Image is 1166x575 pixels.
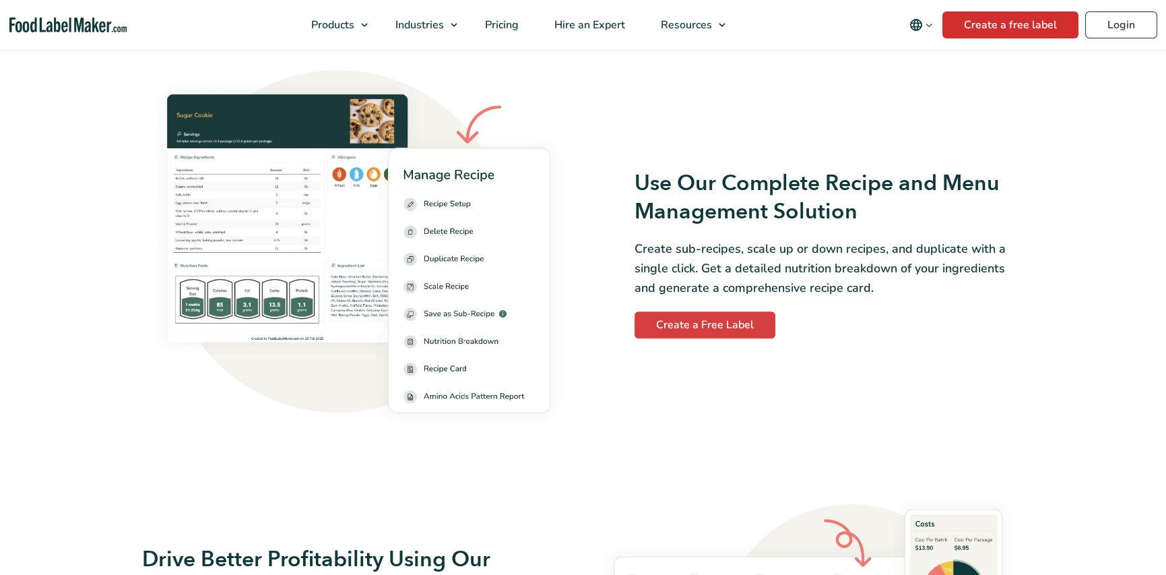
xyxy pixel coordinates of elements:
h3: Use Our Complete Recipe and Menu Management Solution [635,170,1025,226]
button: Change language [900,11,942,38]
span: Pricing [481,18,520,32]
span: Industries [391,18,445,32]
a: Login [1085,11,1157,38]
span: Resources [657,18,713,32]
a: Create a free label [942,11,1078,38]
a: Create a Free Label [635,311,775,338]
a: Food Label Maker homepage [9,18,127,33]
span: Products [307,18,356,32]
p: Create sub-recipes, scale up or down recipes, and duplicate with a single click. Get a detailed n... [635,239,1025,297]
span: Hire an Expert [550,18,626,32]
